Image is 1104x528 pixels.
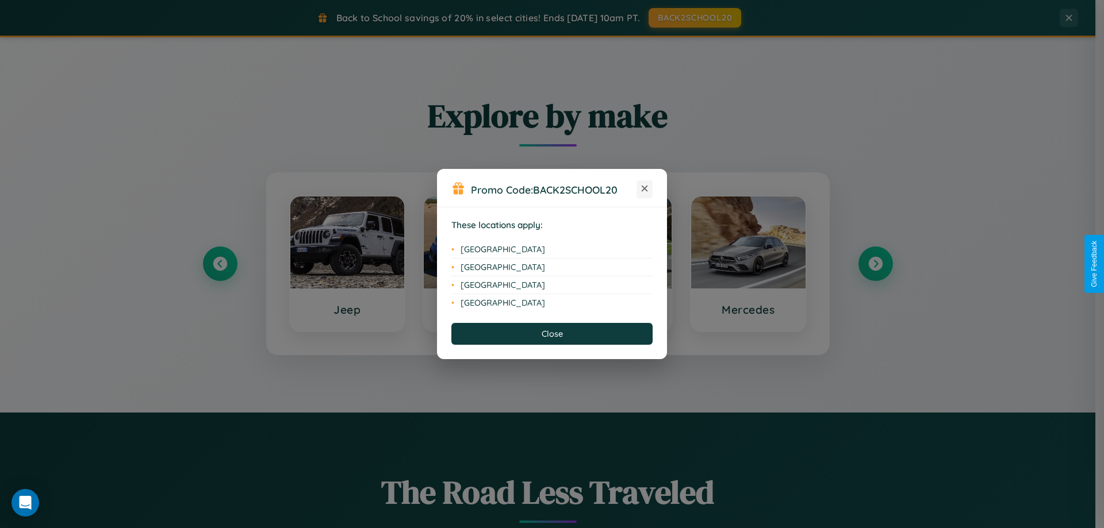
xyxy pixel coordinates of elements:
li: [GEOGRAPHIC_DATA] [451,241,653,259]
li: [GEOGRAPHIC_DATA] [451,276,653,294]
b: BACK2SCHOOL20 [533,183,618,196]
strong: These locations apply: [451,219,543,230]
h3: Promo Code: [471,183,637,196]
button: Close [451,323,653,345]
li: [GEOGRAPHIC_DATA] [451,259,653,276]
li: [GEOGRAPHIC_DATA] [451,294,653,311]
div: Open Intercom Messenger [11,489,39,517]
div: Give Feedback [1090,241,1098,287]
